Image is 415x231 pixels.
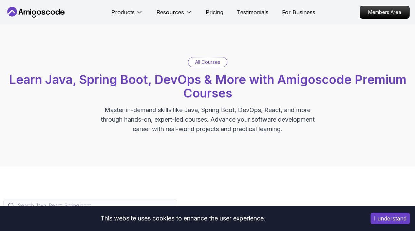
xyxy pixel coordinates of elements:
[5,211,360,226] div: This website uses cookies to enhance the user experience.
[206,8,223,16] a: Pricing
[237,8,268,16] a: Testimonials
[282,8,315,16] a: For Business
[195,59,220,66] p: All Courses
[111,8,143,22] button: Products
[156,8,184,16] p: Resources
[94,105,322,134] p: Master in-demand skills like Java, Spring Boot, DevOps, React, and more through hands-on, expert-...
[9,72,407,101] span: Learn Java, Spring Boot, DevOps & More with Amigoscode Premium Courses
[371,213,410,224] button: Accept cookies
[360,6,409,18] p: Members Area
[156,8,192,22] button: Resources
[17,202,173,209] input: Search Java, React, Spring boot ...
[111,8,135,16] p: Products
[360,6,410,19] a: Members Area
